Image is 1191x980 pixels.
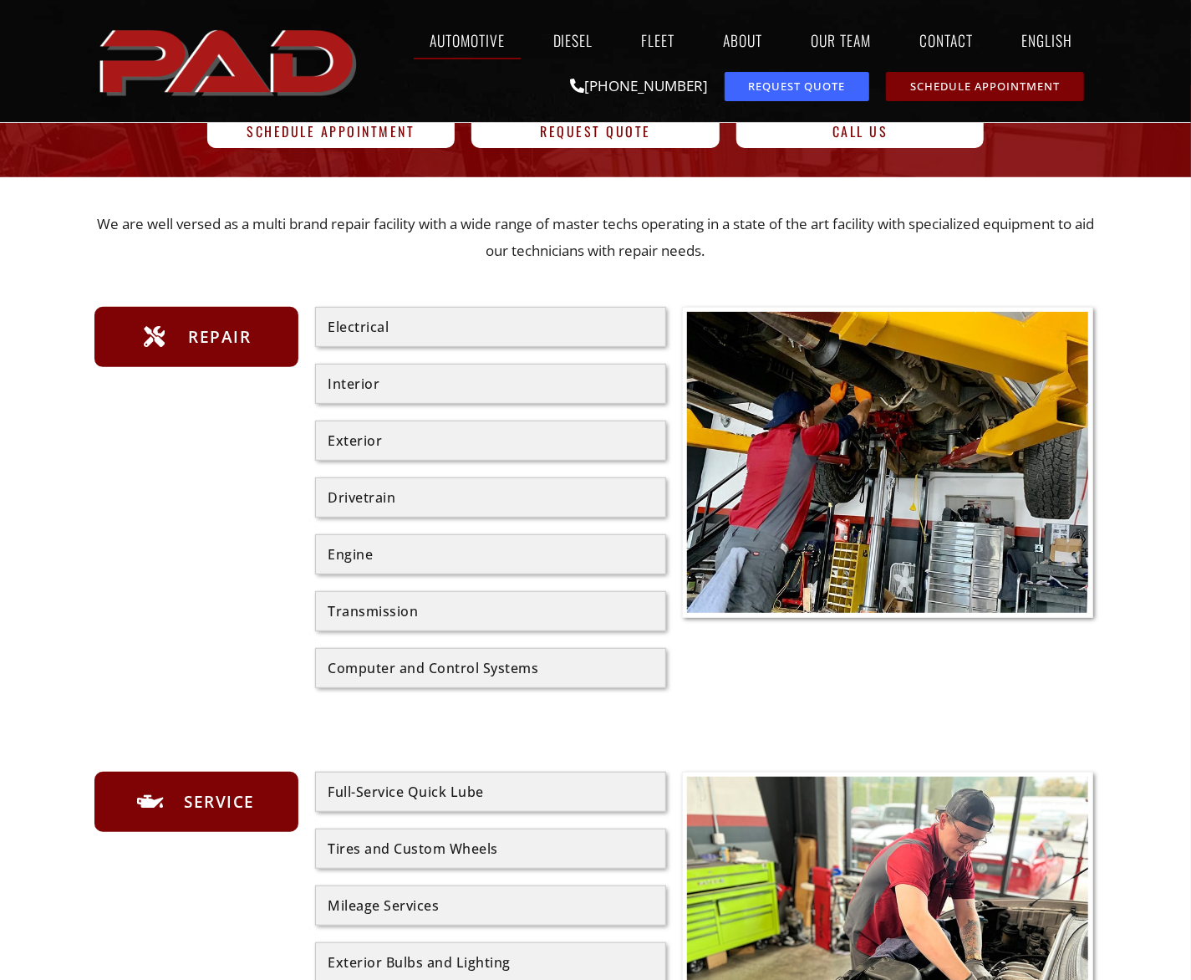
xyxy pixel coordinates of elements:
[725,72,869,101] a: request a service or repair quote
[1006,21,1097,59] a: English
[328,956,653,969] div: Exterior Bulbs and Lighting
[94,16,365,106] img: The image shows the word "PAD" in bold, red, uppercase letters with a slight shadow effect.
[180,789,255,815] span: Service
[207,115,456,148] a: Schedule Appointment
[328,548,653,561] div: Engine
[328,842,653,855] div: Tires and Custom Wheels
[471,115,720,148] a: Request Quote
[365,21,1097,59] nav: Menu
[708,21,779,59] a: About
[796,21,888,59] a: Our Team
[910,81,1060,92] span: Schedule Appointment
[328,320,653,334] div: Electrical
[328,785,653,799] div: Full-Service Quick Lube
[328,434,653,447] div: Exterior
[886,72,1084,101] a: schedule repair or service appointment
[94,16,365,106] a: pro automotive and diesel home page
[537,21,609,59] a: Diesel
[687,312,1089,614] img: A mechanic in a red shirt and gloves works under a raised vehicle on a lift in an auto repair shop.
[328,661,653,675] div: Computer and Control Systems
[184,324,251,350] span: Repair
[328,605,653,618] div: Transmission
[414,21,521,59] a: Automotive
[736,115,985,148] a: Call Us
[748,81,845,92] span: Request Quote
[328,377,653,390] div: Interior
[328,491,653,504] div: Drivetrain
[570,76,708,95] a: [PHONE_NUMBER]
[904,21,990,59] a: Contact
[247,125,415,138] span: Schedule Appointment
[94,211,1097,265] p: We are well versed as a multi brand repair facility with a wide range of master techs operating i...
[540,125,651,138] span: Request Quote
[626,21,691,59] a: Fleet
[832,125,888,138] span: Call Us
[328,899,653,912] div: Mileage Services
